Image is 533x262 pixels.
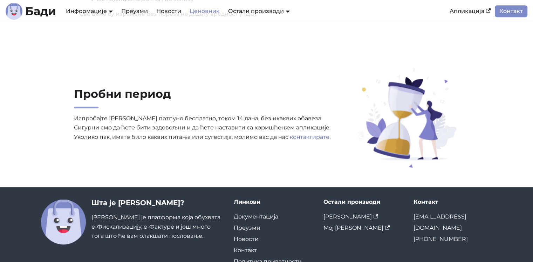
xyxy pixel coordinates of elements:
[234,199,313,206] div: Линкови
[152,5,185,17] a: Новости
[25,6,56,17] b: Бади
[323,213,378,220] a: [PERSON_NAME]
[349,64,467,168] img: Пробни период
[414,213,466,231] a: [EMAIL_ADDRESS][DOMAIN_NAME]
[66,8,113,14] a: Информације
[234,247,257,254] a: Контакт
[91,199,223,207] h3: Шта је [PERSON_NAME]?
[228,8,290,14] a: Остали производи
[234,224,260,231] a: Преузми
[445,5,495,17] a: Апликација
[74,114,333,142] p: Испробајте [PERSON_NAME] потпуно бесплатно, током 14 дана, без икаквих обавеза. Сигурни смо да ће...
[6,3,56,20] a: ЛогоБади
[234,213,278,220] a: Документација
[74,87,333,108] h2: Пробни период
[495,5,527,17] a: Контакт
[41,200,86,244] img: Бади
[414,199,492,206] div: Контакт
[414,236,468,242] a: [PHONE_NUMBER]
[91,199,223,244] div: [PERSON_NAME] је платформа која обухвата е-Фискализацију, е-Фактуре и још много тога што ће вам о...
[323,199,402,206] div: Остали производи
[117,5,152,17] a: Преузми
[6,3,22,20] img: Лого
[323,224,390,231] a: Мој [PERSON_NAME]
[234,236,259,242] a: Новости
[185,5,224,17] a: Ценовник
[290,134,329,140] a: контактирате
